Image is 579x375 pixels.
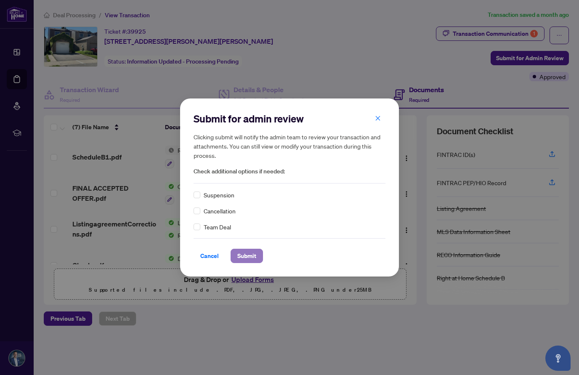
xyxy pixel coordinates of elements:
[204,190,234,199] span: Suspension
[194,132,385,160] h5: Clicking submit will notify the admin team to review your transaction and attachments. You can st...
[375,115,381,121] span: close
[200,249,219,263] span: Cancel
[237,249,256,263] span: Submit
[194,249,226,263] button: Cancel
[545,346,571,371] button: Open asap
[194,167,385,176] span: Check additional options if needed:
[204,206,236,215] span: Cancellation
[194,112,385,125] h2: Submit for admin review
[231,249,263,263] button: Submit
[204,222,231,231] span: Team Deal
